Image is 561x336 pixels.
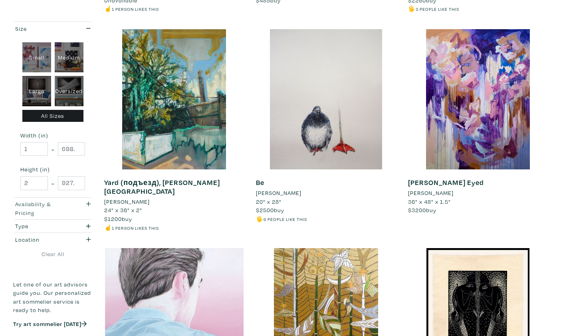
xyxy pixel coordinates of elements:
[15,200,69,217] div: Availability & Pricing
[104,178,220,196] a: Yard (подъезд), [PERSON_NAME][GEOGRAPHIC_DATA]
[55,76,83,106] div: Oversized
[13,198,92,219] button: Availability & Pricing
[22,76,51,106] div: Large
[256,189,396,197] a: [PERSON_NAME]
[256,189,301,197] li: [PERSON_NAME]
[104,215,122,223] span: $1200
[256,178,264,187] a: Be
[13,250,92,258] a: Clear All
[104,197,244,206] a: [PERSON_NAME]
[22,110,83,122] div: All Sizes
[112,6,159,12] small: 1 person likes this
[52,144,54,155] span: -
[264,216,307,222] small: 6 people like this
[408,206,436,214] span: buy
[104,206,142,214] span: 24" x 36" x 2"
[22,42,51,73] div: Small
[15,24,69,33] div: Size
[104,223,244,232] li: ☝️
[104,4,244,13] li: ☝️
[52,178,54,189] span: -
[15,235,69,244] div: Location
[13,280,92,314] p: Let one of our art advisors guide you. Our personalized art sommelier service is ready to help.
[256,215,396,223] li: 🖐️
[13,320,87,328] a: Try art sommelier [DATE]
[20,167,85,172] small: Height (in)
[13,22,92,35] button: Size
[15,222,69,231] div: Type
[408,189,548,197] a: [PERSON_NAME]
[416,6,459,12] small: 3 people like this
[408,178,484,187] a: [PERSON_NAME] Eyed
[256,206,274,214] span: $2500
[256,198,281,205] span: 20" x 28"
[408,4,548,13] li: 🖐️
[408,198,451,205] span: 36" x 48" x 1.5"
[408,206,426,214] span: $3200
[104,197,150,206] li: [PERSON_NAME]
[408,189,454,197] li: [PERSON_NAME]
[104,215,132,223] span: buy
[13,220,92,233] button: Type
[20,133,85,138] small: Width (in)
[112,225,159,231] small: 1 person likes this
[13,233,92,246] button: Location
[256,206,284,214] span: buy
[55,42,83,73] div: Medium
